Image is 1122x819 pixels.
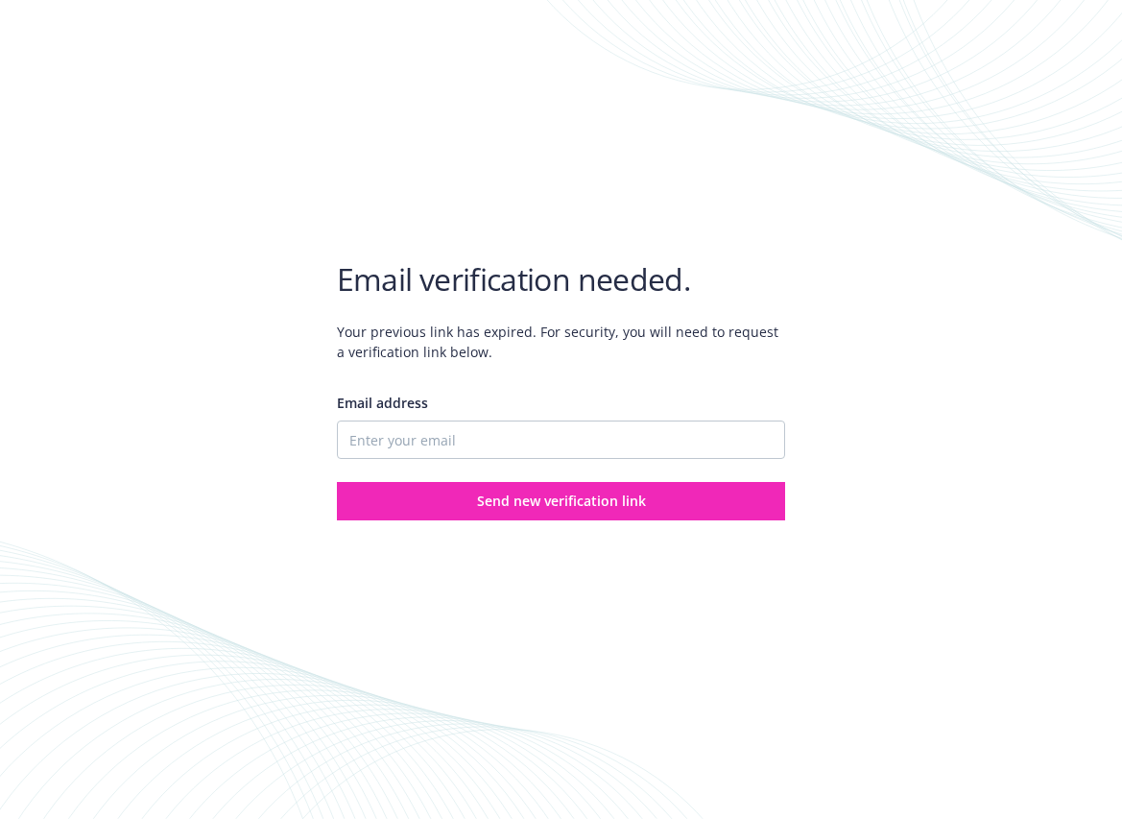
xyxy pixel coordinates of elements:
[337,191,518,225] img: Newfront logo
[337,482,786,520] button: Send new verification link
[337,260,786,299] h1: Email verification needed.
[337,306,786,377] span: Your previous link has expired. For security, you will need to request a verification link below.
[337,421,786,459] input: Enter your email
[337,394,428,412] span: Email address
[477,492,646,510] span: Send new verification link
